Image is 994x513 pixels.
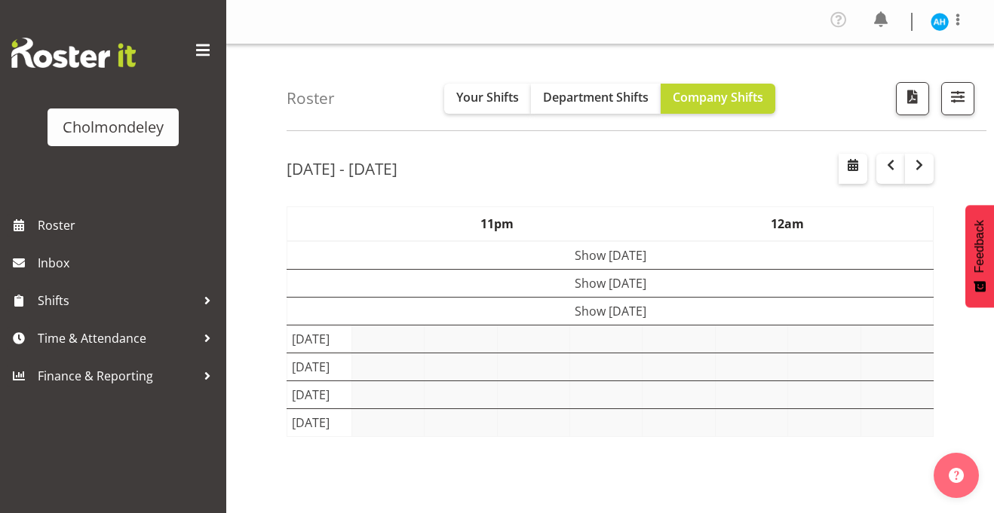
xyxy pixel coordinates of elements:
[351,207,643,242] th: 11pm
[973,220,986,273] span: Feedback
[444,84,531,114] button: Your Shifts
[63,116,164,139] div: Cholmondeley
[839,154,867,184] button: Select a specific date within the roster.
[661,84,775,114] button: Company Shifts
[965,205,994,307] button: Feedback - Show survey
[287,353,352,381] td: [DATE]
[287,270,934,298] td: Show [DATE]
[38,252,219,274] span: Inbox
[287,90,335,107] h4: Roster
[673,89,763,105] span: Company Shifts
[38,289,196,312] span: Shifts
[531,84,661,114] button: Department Shifts
[38,327,196,350] span: Time & Attendance
[643,207,934,242] th: 12am
[287,409,352,437] td: [DATE]
[38,365,196,387] span: Finance & Reporting
[896,82,929,115] button: Download a PDF of the roster according to the set date range.
[456,89,519,105] span: Your Shifts
[941,82,974,115] button: Filter Shifts
[949,468,964,483] img: help-xxl-2.png
[287,381,352,409] td: [DATE]
[543,89,649,105] span: Department Shifts
[287,298,934,325] td: Show [DATE]
[38,214,219,237] span: Roster
[287,159,397,179] h2: [DATE] - [DATE]
[287,241,934,270] td: Show [DATE]
[931,13,949,31] img: alexzarn-harmer11855.jpg
[11,38,136,68] img: Rosterit website logo
[287,325,352,353] td: [DATE]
